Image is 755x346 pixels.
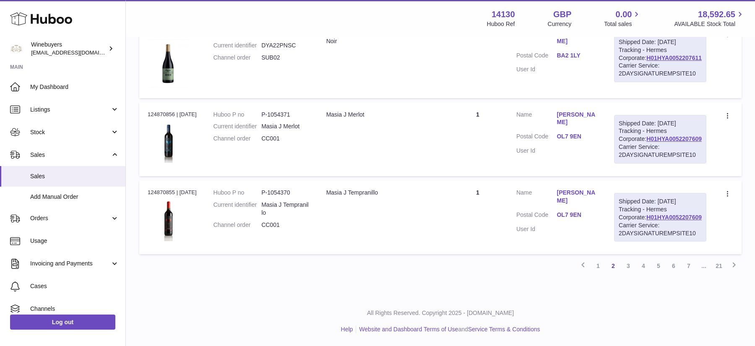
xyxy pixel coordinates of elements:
span: AVAILABLE Stock Total [674,20,745,28]
span: Orders [30,214,110,222]
dt: User Id [516,225,557,233]
span: ... [696,258,711,273]
dt: Channel order [213,54,262,62]
div: Carrier Service: 2DAYSIGNATUREMPSITE10 [619,221,702,237]
div: Winebuyers [31,41,107,57]
a: 5 [651,258,666,273]
dt: User Id [516,147,557,155]
span: 18,592.65 [698,9,735,20]
a: [PERSON_NAME] [557,189,597,205]
span: Channels [30,305,119,313]
dt: Name [516,29,557,47]
div: 124870856 | [DATE] [148,111,197,118]
strong: 14130 [492,9,515,20]
div: Tracking - Hermes Corporate: [614,115,706,164]
dd: CC001 [261,135,310,143]
div: Ammunition [GEOGRAPHIC_DATA] Pinot Noir [326,29,439,45]
td: 1 [448,21,508,98]
a: [PERSON_NAME] [557,29,597,45]
td: 1 [448,102,508,176]
span: Sales [30,151,110,159]
a: Service Terms & Conditions [468,326,540,333]
td: 1 [448,180,508,254]
div: Masia J Tempranillo [326,189,439,197]
dd: P-1054370 [261,189,310,197]
span: Sales [30,172,119,180]
div: Currency [548,20,572,28]
a: 7 [681,258,696,273]
div: Tracking - Hermes Corporate: [614,193,706,242]
a: Log out [10,315,115,330]
div: Carrier Service: 2DAYSIGNATUREMPSITE10 [619,143,702,159]
a: H01HYA0052207611 [646,55,702,61]
div: Shipped Date: [DATE] [619,38,702,46]
img: 1755000993.jpg [148,199,190,241]
span: Total sales [604,20,641,28]
div: Huboo Ref [487,20,515,28]
dd: Masia J Merlot [261,122,310,130]
dt: Name [516,189,557,207]
span: Stock [30,128,110,136]
img: 1752081497.png [148,39,190,87]
a: 18,592.65 AVAILABLE Stock Total [674,9,745,28]
dt: Channel order [213,135,262,143]
a: Help [341,326,353,333]
dt: Postal Code [516,211,557,221]
p: All Rights Reserved. Copyright 2025 - [DOMAIN_NAME] [133,309,748,317]
a: 1 [591,258,606,273]
span: Cases [30,282,119,290]
dt: Current identifier [213,42,262,49]
li: and [356,325,540,333]
dd: P-1054371 [261,111,310,119]
dt: Postal Code [516,133,557,143]
strong: GBP [553,9,571,20]
dd: Masia J Tempranillo [261,201,310,217]
span: Invoicing and Payments [30,260,110,268]
dt: Channel order [213,221,262,229]
div: Tracking - Hermes Corporate: [614,34,706,82]
div: Carrier Service: 2DAYSIGNATUREMPSITE10 [619,62,702,78]
a: Website and Dashboard Terms of Use [359,326,458,333]
a: 3 [621,258,636,273]
dt: User Id [516,65,557,73]
a: H01HYA0052207609 [646,214,702,221]
dt: Current identifier [213,201,262,217]
dt: Huboo P no [213,111,262,119]
a: 4 [636,258,651,273]
span: [EMAIL_ADDRESS][DOMAIN_NAME] [31,49,123,56]
span: Usage [30,237,119,245]
dt: Huboo P no [213,189,262,197]
dd: CC001 [261,221,310,229]
dd: SUB02 [261,54,310,62]
span: Add Manual Order [30,193,119,201]
a: 0.00 Total sales [604,9,641,28]
dd: DYA22PNSC [261,42,310,49]
img: 1755001043.jpg [148,121,190,163]
a: OL7 9EN [557,211,597,219]
a: OL7 9EN [557,133,597,140]
div: Masia J Merlot [326,111,439,119]
dt: Postal Code [516,52,557,62]
a: 21 [711,258,726,273]
a: [PERSON_NAME] [557,111,597,127]
dt: Current identifier [213,122,262,130]
span: Listings [30,106,110,114]
img: ben@winebuyers.com [10,42,23,55]
a: BA2 1LY [557,52,597,60]
span: 0.00 [616,9,632,20]
a: 6 [666,258,681,273]
span: My Dashboard [30,83,119,91]
dt: Name [516,111,557,129]
a: H01HYA0052207609 [646,135,702,142]
div: Shipped Date: [DATE] [619,198,702,206]
a: 2 [606,258,621,273]
div: Shipped Date: [DATE] [619,120,702,127]
div: 124870855 | [DATE] [148,189,197,196]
